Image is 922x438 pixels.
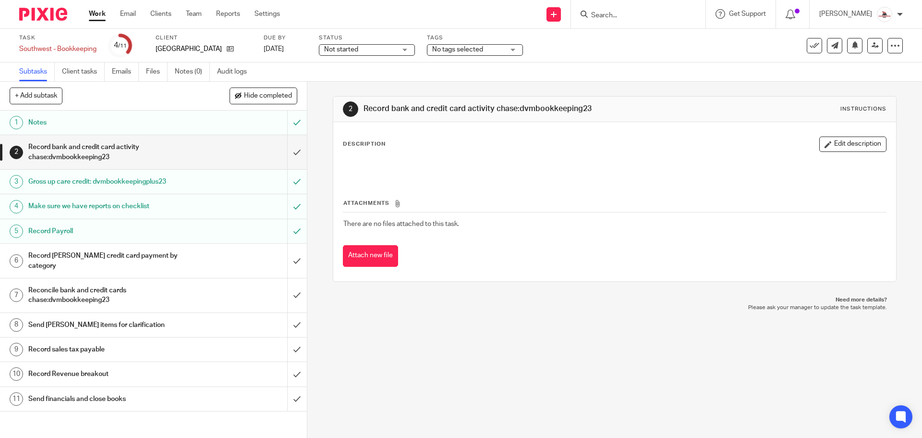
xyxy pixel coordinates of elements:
span: There are no files attached to this task. [343,221,459,227]
div: 7 [10,288,23,302]
a: Emails [112,63,139,81]
button: + Add subtask [10,88,62,104]
div: 5 [10,225,23,238]
h1: Make sure we have reports on checklist [28,199,194,213]
h1: Send [PERSON_NAME] items for clarification [28,318,194,332]
div: 1 [10,116,23,129]
h1: Record [PERSON_NAME] credit card payment by category [28,249,194,273]
span: No tags selected [432,46,483,53]
span: Get Support [729,11,766,17]
p: [PERSON_NAME] [819,9,872,19]
div: 11 [10,392,23,406]
h1: Record bank and credit card activity chase:dvmbookkeeping23 [28,140,194,164]
button: Hide completed [230,88,297,104]
a: Settings [255,9,280,19]
div: 10 [10,367,23,381]
div: 2 [343,101,358,117]
p: Need more details? [342,296,886,304]
h1: Notes [28,115,194,130]
a: Clients [150,9,171,19]
a: Reports [216,9,240,19]
h1: Record Payroll [28,224,194,238]
input: Search [590,12,677,20]
h1: Reconcile bank and credit cards chase:dvmbookkeeping23 [28,283,194,308]
button: Attach new file [343,245,398,267]
h1: Record sales tax payable [28,342,194,357]
h1: Record bank and credit card activity chase:dvmbookkeeping23 [364,104,635,114]
label: Due by [264,34,307,42]
div: 6 [10,254,23,268]
span: Attachments [343,200,389,206]
div: Southwest - Bookkeeping [19,44,97,54]
span: [DATE] [264,46,284,52]
p: Please ask your manager to update the task template. [342,304,886,312]
p: Description [343,140,386,148]
a: Subtasks [19,63,55,81]
h1: Record Revenue breakout [28,367,194,381]
a: Client tasks [62,63,105,81]
div: 3 [10,175,23,188]
a: Audit logs [217,63,254,81]
img: Pixie [19,8,67,21]
label: Task [19,34,97,42]
a: Email [120,9,136,19]
div: Instructions [840,105,886,113]
h1: Gross up care credit: dvmbookkeepingplus23 [28,175,194,189]
small: /11 [118,43,127,49]
div: 8 [10,318,23,332]
a: Files [146,63,168,81]
label: Status [319,34,415,42]
div: 4 [10,200,23,213]
div: 4 [114,40,127,51]
div: 9 [10,343,23,356]
label: Tags [427,34,523,42]
a: Work [89,9,106,19]
button: Edit description [819,137,886,152]
a: Team [186,9,202,19]
img: EtsyProfilePhoto.jpg [877,7,892,22]
span: Not started [324,46,358,53]
label: Client [156,34,252,42]
div: 2 [10,146,23,159]
span: Hide completed [244,92,292,100]
a: Notes (0) [175,63,210,81]
p: [GEOGRAPHIC_DATA] [156,44,222,54]
h1: Send financials and close books [28,392,194,406]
